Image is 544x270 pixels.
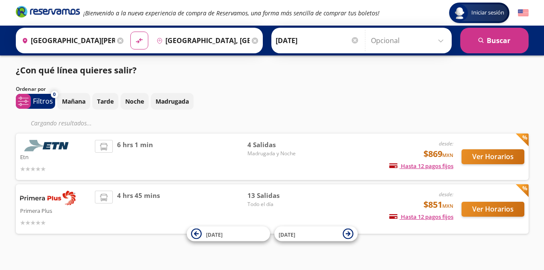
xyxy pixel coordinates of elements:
[460,28,529,53] button: Buscar
[121,93,149,110] button: Noche
[151,93,194,110] button: Madrugada
[92,93,118,110] button: Tarde
[187,226,270,241] button: [DATE]
[31,119,92,127] em: Cargando resultados ...
[389,213,453,221] span: Hasta 12 pagos fijos
[83,9,379,17] em: ¡Bienvenido a la nueva experiencia de compra de Reservamos, una forma más sencilla de comprar tus...
[62,97,85,106] p: Mañana
[18,30,115,51] input: Buscar Origen
[20,191,76,205] img: Primera Plus
[518,8,529,18] button: English
[468,9,508,17] span: Iniciar sesión
[20,140,76,151] img: Etn
[462,149,524,164] button: Ver Horarios
[16,85,46,93] p: Ordenar por
[439,140,453,147] em: desde:
[20,205,91,215] p: Primera Plus
[371,30,447,51] input: Opcional
[125,97,144,106] p: Noche
[276,30,359,51] input: Elegir Fecha
[117,191,160,227] span: 4 hrs 45 mins
[206,231,223,238] span: [DATE]
[423,198,453,211] span: $851
[153,30,250,51] input: Buscar Destino
[423,148,453,160] span: $869
[16,64,137,77] p: ¿Con qué línea quieres salir?
[389,162,453,170] span: Hasta 12 pagos fijos
[247,200,307,208] span: Todo el día
[462,202,524,217] button: Ver Horarios
[53,91,56,98] span: 0
[274,226,358,241] button: [DATE]
[247,191,307,200] span: 13 Salidas
[279,231,295,238] span: [DATE]
[442,203,453,209] small: MXN
[156,97,189,106] p: Madrugada
[33,96,53,106] p: Filtros
[57,93,90,110] button: Mañana
[442,152,453,158] small: MXN
[97,97,114,106] p: Tarde
[247,150,307,157] span: Madrugada y Noche
[16,5,80,20] a: Brand Logo
[439,191,453,198] em: desde:
[16,5,80,18] i: Brand Logo
[20,151,91,162] p: Etn
[117,140,153,174] span: 6 hrs 1 min
[16,94,55,109] button: 0Filtros
[247,140,307,150] span: 4 Salidas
